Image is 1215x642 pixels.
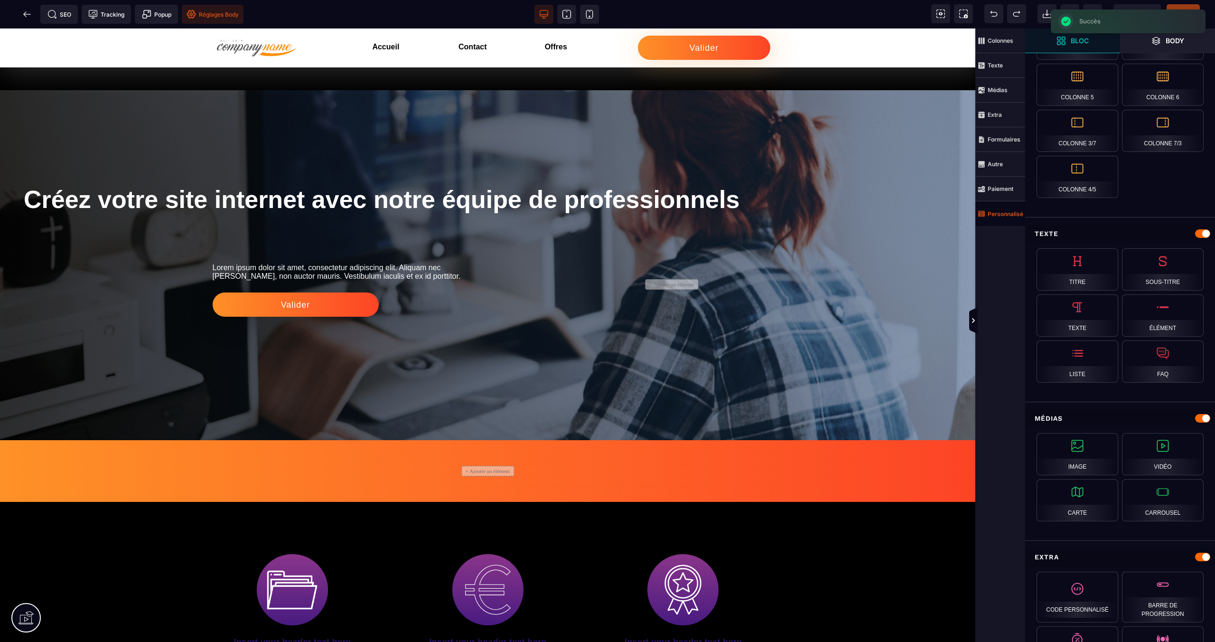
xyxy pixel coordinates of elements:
[1037,340,1118,383] div: Liste
[82,5,131,24] span: Code de suivi
[1060,4,1079,23] span: Nettoyage
[135,5,178,24] span: Créer une alerte modale
[1122,340,1204,383] div: FAQ
[1037,110,1118,152] div: Colonne 3/7
[647,526,719,597] img: f828287837f75ed7b2454c0a71e26867_4-modified.png
[257,526,328,597] img: 1b68d0ea83820eacf7b2ff6a0b2c0528_2-modified.png
[975,152,1025,177] span: Autre
[988,136,1020,143] strong: Formulaires
[187,9,239,19] span: Réglages Body
[975,28,1025,53] span: Colonnes
[210,7,305,30] img: 0e46401d7cf1cabc84698d50b6b0ba7f_Capture_d_%C3%A9cran_2023-08-07_120320-removebg-preview.png
[1122,294,1204,337] div: Élément
[988,111,1002,118] strong: Extra
[1037,4,1056,23] span: Importer
[217,606,368,621] h3: Insert your header text here
[975,201,1025,226] span: Personnalisé
[1007,4,1026,23] span: Rétablir
[608,606,758,621] h3: Insert your header text here
[1037,156,1118,198] div: Colonne 4/5
[1025,225,1215,243] div: Texte
[47,9,71,19] span: SEO
[557,5,576,24] span: Voir tablette
[412,606,563,621] h3: Insert your header text here
[1166,37,1184,44] strong: Body
[984,4,1003,23] span: Défaire
[1037,294,1118,337] div: Texte
[975,103,1025,127] span: Extra
[142,9,171,19] span: Popup
[1025,410,1215,427] div: Médias
[1025,307,1035,335] span: Afficher les vues
[954,4,973,23] span: Capture d'écran
[1037,572,1118,623] div: Code personnalisé
[1037,248,1118,291] div: Titre
[372,12,437,25] h3: Accueil
[1037,479,1118,521] div: Carte
[1167,4,1200,23] span: Enregistrer le contenu
[1025,548,1215,566] div: Extra
[1037,433,1118,475] div: Image
[1122,479,1204,521] div: Carrousel
[545,12,610,25] h3: Offres
[1122,433,1204,475] div: Vidéo
[1037,64,1118,106] div: Colonne 5
[931,4,950,23] span: Voir les composants
[213,264,379,288] button: Valider
[988,62,1003,69] strong: Texte
[1025,28,1120,53] span: Ouvrir les blocs
[182,5,243,24] span: Favicon
[988,86,1008,94] strong: Médias
[1122,572,1204,623] div: Barre de progression
[1113,4,1161,23] span: Aperçu
[24,152,952,190] h1: Créez votre site internet avec notre équipe de professionnels
[988,160,1003,168] strong: Autre
[975,78,1025,103] span: Médias
[18,5,37,24] span: Retour
[988,185,1013,192] strong: Paiement
[1122,248,1204,291] div: Sous-titre
[1071,37,1089,44] strong: Bloc
[988,210,1023,217] strong: Personnalisé
[580,5,599,24] span: Voir mobile
[1120,28,1215,53] span: Ouvrir les calques
[452,526,523,597] img: 5e66a58b0ac2beb198cf36b8016c28e5_3-modified.png
[213,233,560,255] text: Lorem ipsum dolor sit amet, consectetur adipiscing elit. Aliquam nec [PERSON_NAME], non auctor ma...
[975,127,1025,152] span: Formulaires
[1083,4,1102,23] span: Enregistrer
[975,53,1025,78] span: Texte
[638,7,770,31] button: Valider
[88,9,124,19] span: Tracking
[975,177,1025,201] span: Paiement
[40,5,78,24] span: Métadata SEO
[534,5,553,24] span: Voir bureau
[988,37,1013,44] strong: Colonnes
[1122,110,1204,152] div: Colonne 7/3
[458,12,523,25] h3: Contact
[1122,64,1204,106] div: Colonne 6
